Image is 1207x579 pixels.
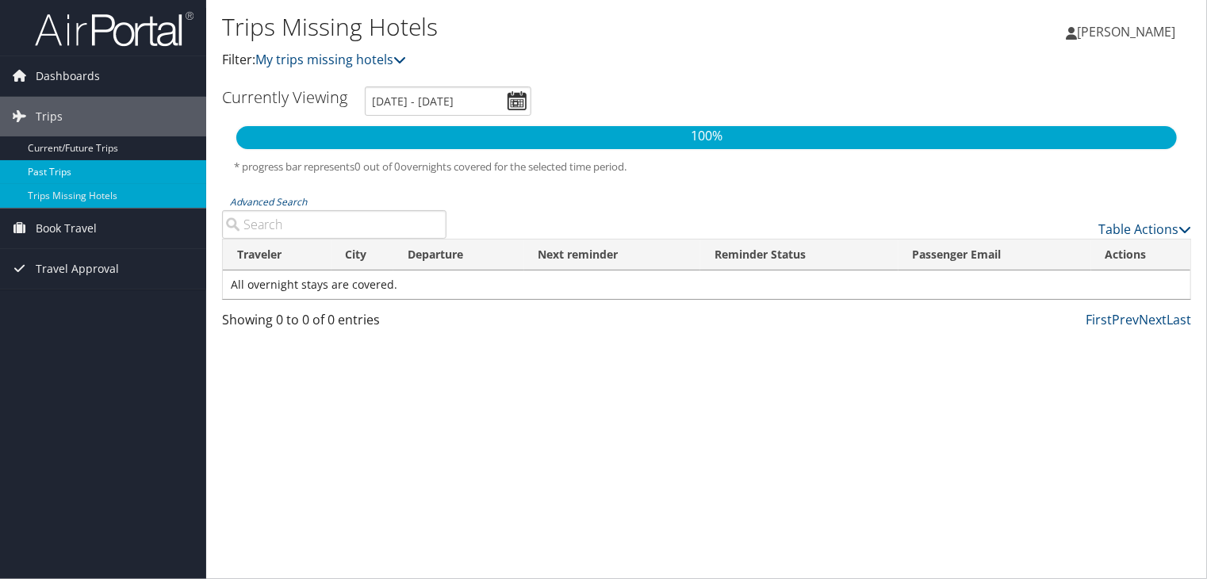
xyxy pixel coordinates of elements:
[899,240,1091,270] th: Passenger Email: activate to sort column ascending
[1091,240,1190,270] th: Actions
[1167,311,1191,328] a: Last
[1066,8,1191,56] a: [PERSON_NAME]
[700,240,898,270] th: Reminder Status
[36,97,63,136] span: Trips
[222,86,347,108] h3: Currently Viewing
[222,10,868,44] h1: Trips Missing Hotels
[255,51,406,68] a: My trips missing hotels
[1077,23,1175,40] span: [PERSON_NAME]
[1086,311,1112,328] a: First
[36,209,97,248] span: Book Travel
[36,56,100,96] span: Dashboards
[230,195,307,209] a: Advanced Search
[393,240,523,270] th: Departure: activate to sort column descending
[1098,220,1191,238] a: Table Actions
[223,240,331,270] th: Traveler: activate to sort column ascending
[331,240,394,270] th: City: activate to sort column ascending
[234,159,1179,174] h5: * progress bar represents overnights covered for the selected time period.
[365,86,531,116] input: [DATE] - [DATE]
[222,50,868,71] p: Filter:
[222,310,446,337] div: Showing 0 to 0 of 0 entries
[524,240,701,270] th: Next reminder
[236,126,1177,147] p: 100%
[1112,311,1139,328] a: Prev
[35,10,194,48] img: airportal-logo.png
[1139,311,1167,328] a: Next
[223,270,1190,299] td: All overnight stays are covered.
[36,249,119,289] span: Travel Approval
[354,159,400,174] span: 0 out of 0
[222,210,446,239] input: Advanced Search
